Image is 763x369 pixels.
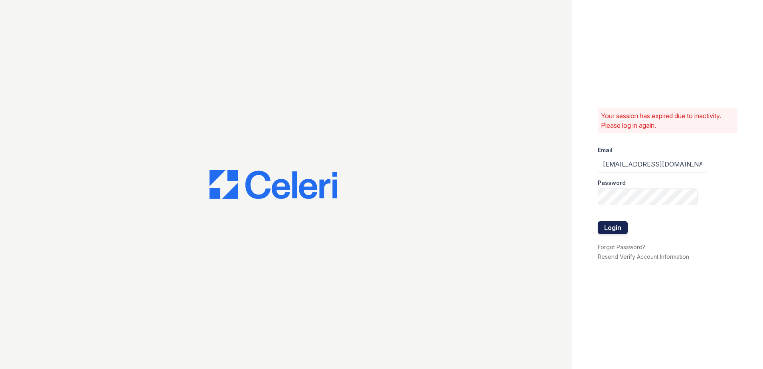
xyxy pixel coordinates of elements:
[598,221,628,234] button: Login
[601,111,734,130] p: Your session has expired due to inactivity. Please log in again.
[598,244,645,250] a: Forgot Password?
[598,146,613,154] label: Email
[210,170,337,199] img: CE_Logo_Blue-a8612792a0a2168367f1c8372b55b34899dd931a85d93a1a3d3e32e68fde9ad4.png
[598,179,626,187] label: Password
[598,253,689,260] a: Resend Verify Account Information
